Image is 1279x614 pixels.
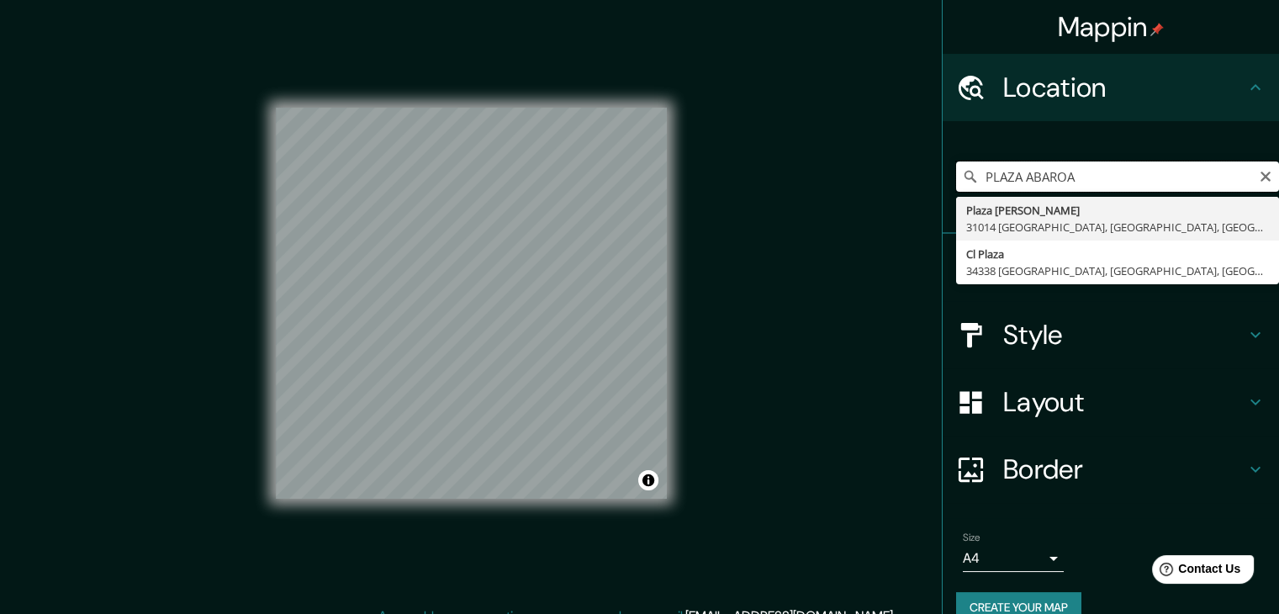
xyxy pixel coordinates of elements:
button: Clear [1259,167,1272,183]
h4: Layout [1003,385,1245,419]
div: Cl Plaza [966,246,1269,262]
h4: Location [1003,71,1245,104]
div: Location [943,54,1279,121]
div: Layout [943,368,1279,436]
h4: Border [1003,453,1245,486]
div: A4 [963,545,1064,572]
div: Plaza [PERSON_NAME] [966,202,1269,219]
img: pin-icon.png [1150,23,1164,36]
h4: Pins [1003,251,1245,284]
div: Pins [943,234,1279,301]
label: Size [963,531,980,545]
input: Pick your city or area [956,161,1279,192]
div: 34338 [GEOGRAPHIC_DATA], [GEOGRAPHIC_DATA], [GEOGRAPHIC_DATA] [966,262,1269,279]
iframe: Help widget launcher [1129,548,1261,595]
canvas: Map [276,108,667,499]
div: Border [943,436,1279,503]
h4: Mappin [1058,10,1165,44]
div: 31014 [GEOGRAPHIC_DATA], [GEOGRAPHIC_DATA], [GEOGRAPHIC_DATA] [966,219,1269,236]
div: Style [943,301,1279,368]
h4: Style [1003,318,1245,352]
button: Toggle attribution [638,470,658,490]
